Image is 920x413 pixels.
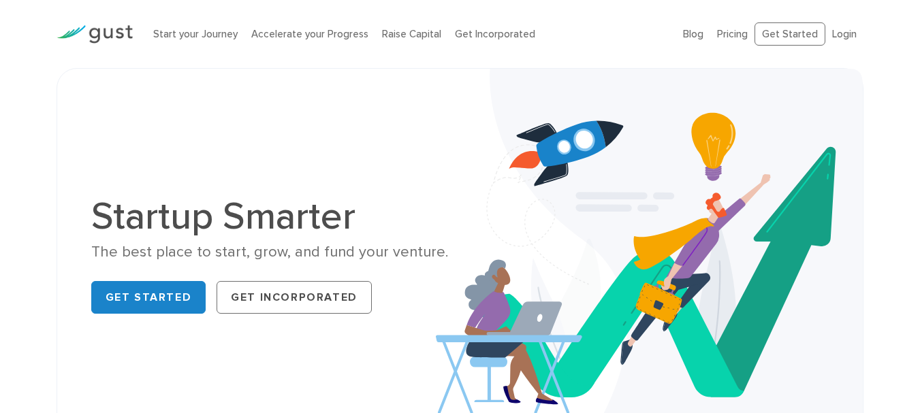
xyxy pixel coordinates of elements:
[91,197,450,235] h1: Startup Smarter
[832,28,857,40] a: Login
[455,28,535,40] a: Get Incorporated
[683,28,703,40] a: Blog
[153,28,238,40] a: Start your Journey
[251,28,368,40] a: Accelerate your Progress
[382,28,441,40] a: Raise Capital
[91,281,206,314] a: Get Started
[57,25,133,44] img: Gust Logo
[717,28,748,40] a: Pricing
[217,281,372,314] a: Get Incorporated
[91,242,450,262] div: The best place to start, grow, and fund your venture.
[755,22,825,46] a: Get Started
